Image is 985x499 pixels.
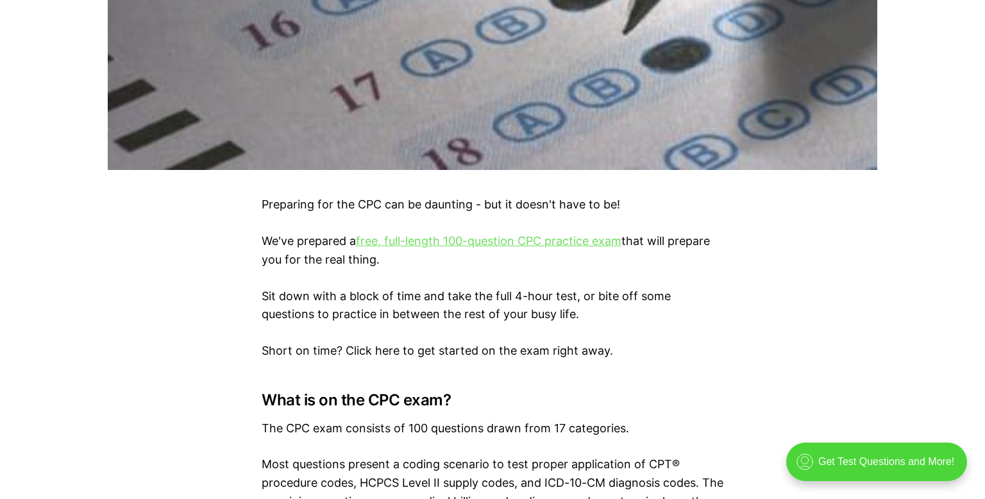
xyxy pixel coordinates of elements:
h3: What is on the CPC exam? [262,391,723,409]
p: The CPC exam consists of 100 questions drawn from 17 categories. [262,419,723,438]
iframe: portal-trigger [775,436,985,499]
p: Short on time? Click here to get started on the exam right away. [262,342,723,360]
a: free, full-length 100-question CPC practice exam [356,234,621,248]
p: Sit down with a block of time and take the full 4-hour test, or bite off some questions to practi... [262,287,723,325]
p: Preparing for the CPC can be daunting - but it doesn't have to be! [262,196,723,214]
p: We've prepared a that will prepare you for the real thing. [262,232,723,269]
